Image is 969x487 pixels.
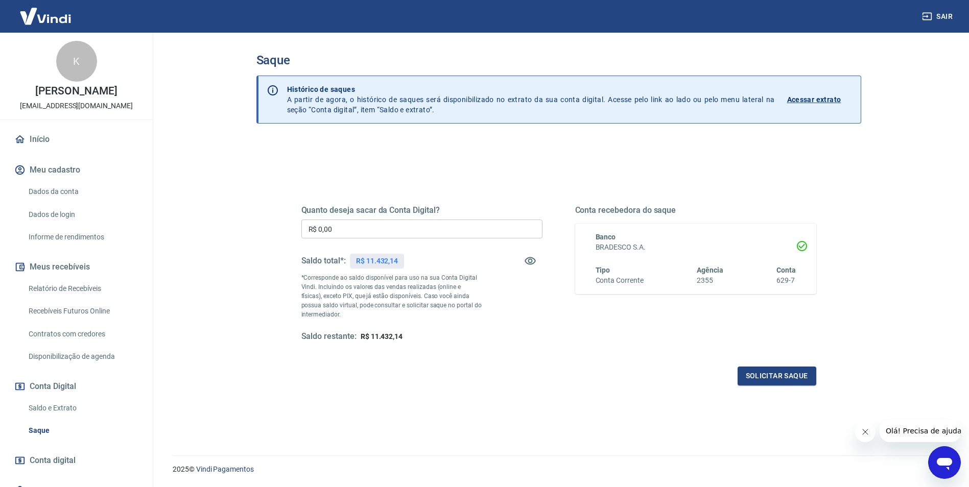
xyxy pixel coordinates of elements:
p: *Corresponde ao saldo disponível para uso na sua Conta Digital Vindi. Incluindo os valores das ve... [301,273,482,319]
button: Conta Digital [12,375,140,398]
p: A partir de agora, o histórico de saques será disponibilizado no extrato da sua conta digital. Ac... [287,84,775,115]
p: Acessar extrato [787,94,841,105]
a: Conta digital [12,449,140,472]
h6: Conta Corrente [596,275,644,286]
p: 2025 © [173,464,944,475]
p: [EMAIL_ADDRESS][DOMAIN_NAME] [20,101,133,111]
a: Dados da conta [25,181,140,202]
h6: 629-7 [776,275,796,286]
h3: Saque [256,53,861,67]
a: Acessar extrato [787,84,853,115]
h5: Saldo restante: [301,331,357,342]
a: Recebíveis Futuros Online [25,301,140,322]
a: Relatório de Recebíveis [25,278,140,299]
a: Informe de rendimentos [25,227,140,248]
a: Dados de login [25,204,140,225]
button: Sair [920,7,957,26]
a: Disponibilização de agenda [25,346,140,367]
iframe: Botão para abrir a janela de mensagens [928,446,961,479]
h6: BRADESCO S.A. [596,242,796,253]
span: Tipo [596,266,610,274]
h5: Conta recebedora do saque [575,205,816,215]
span: Banco [596,233,616,241]
iframe: Fechar mensagem [855,422,876,442]
span: Conta [776,266,796,274]
button: Meus recebíveis [12,256,140,278]
button: Meu cadastro [12,159,140,181]
h5: Saldo total*: [301,256,346,266]
span: Conta digital [30,453,76,468]
span: Agência [697,266,723,274]
button: Solicitar saque [738,367,816,385]
a: Vindi Pagamentos [196,465,254,473]
div: K [56,41,97,82]
h6: 2355 [697,275,723,286]
p: [PERSON_NAME] [35,86,117,96]
span: R$ 11.432,14 [361,332,403,340]
img: Vindi [12,1,79,32]
a: Contratos com credores [25,324,140,345]
h5: Quanto deseja sacar da Conta Digital? [301,205,542,215]
a: Saldo e Extrato [25,398,140,419]
a: Saque [25,420,140,441]
span: Olá! Precisa de ajuda? [6,7,86,15]
iframe: Mensagem da empresa [880,420,961,442]
p: Histórico de saques [287,84,775,94]
p: R$ 11.432,14 [356,256,398,266]
a: Início [12,128,140,151]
